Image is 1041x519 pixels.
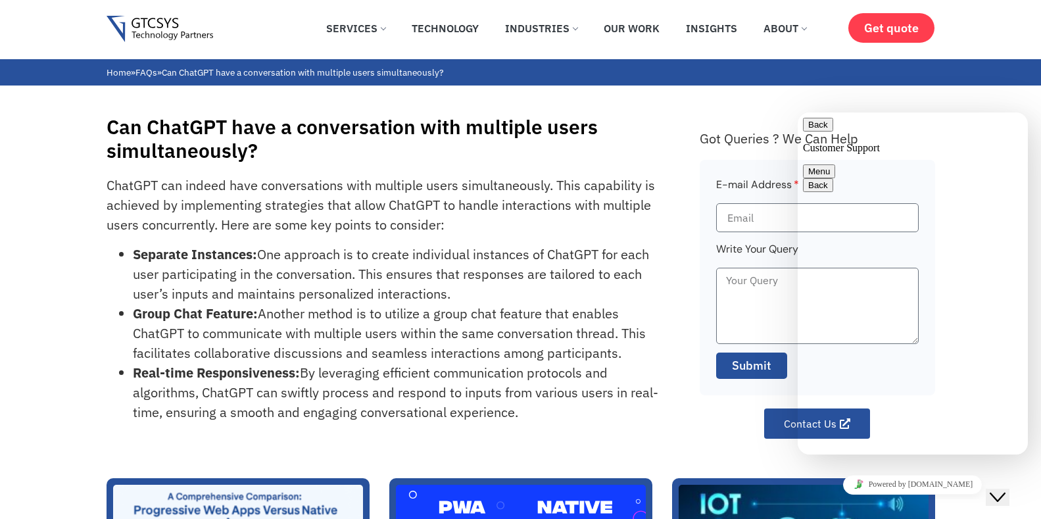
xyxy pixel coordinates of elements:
a: Services [316,14,395,43]
h1: Can ChatGPT have a conversation with multiple users simultaneously? [107,115,687,162]
a: Get quote [848,13,934,43]
a: Insights [676,14,747,43]
a: FAQs [135,66,157,78]
img: Gtcsys logo [107,16,214,43]
span: Contact Us [784,418,836,429]
iframe: chat widget [986,466,1028,506]
li: By leveraging efficient communication protocols and algorithms, ChatGPT can swiftly process and r... [133,363,670,422]
div: Got Queries ? We Can Help [700,130,935,147]
iframe: chat widget [798,470,1028,499]
form: Faq Form [716,176,919,387]
li: One approach is to create individual instances of ChatGPT for each user participating in the conv... [133,245,670,304]
p: ChatGPT can indeed have conversations with multiple users simultaneously. This capability is achi... [107,176,670,235]
button: Submit [716,353,787,379]
span: Can ChatGPT have a conversation with multiple users simultaneously? [162,66,443,78]
label: E-mail Address [716,176,799,203]
a: About [754,14,816,43]
span: » » [107,66,443,78]
strong: Separate Instances: [133,245,257,263]
a: Technology [402,14,489,43]
a: Our Work [594,14,669,43]
li: Another method is to utilize a group chat feature that enables ChatGPT to communicate with multip... [133,304,670,363]
strong: Real-time Responsiveness: [133,364,300,382]
strong: Group Chat Feature: [133,305,258,322]
span: Get quote [864,21,919,35]
a: Home [107,66,131,78]
a: Industries [495,14,587,43]
span: Submit [732,357,771,374]
a: Contact Us [764,408,870,439]
label: Write Your Query [716,241,798,268]
iframe: chat widget [798,112,1028,455]
input: Email [716,203,919,232]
